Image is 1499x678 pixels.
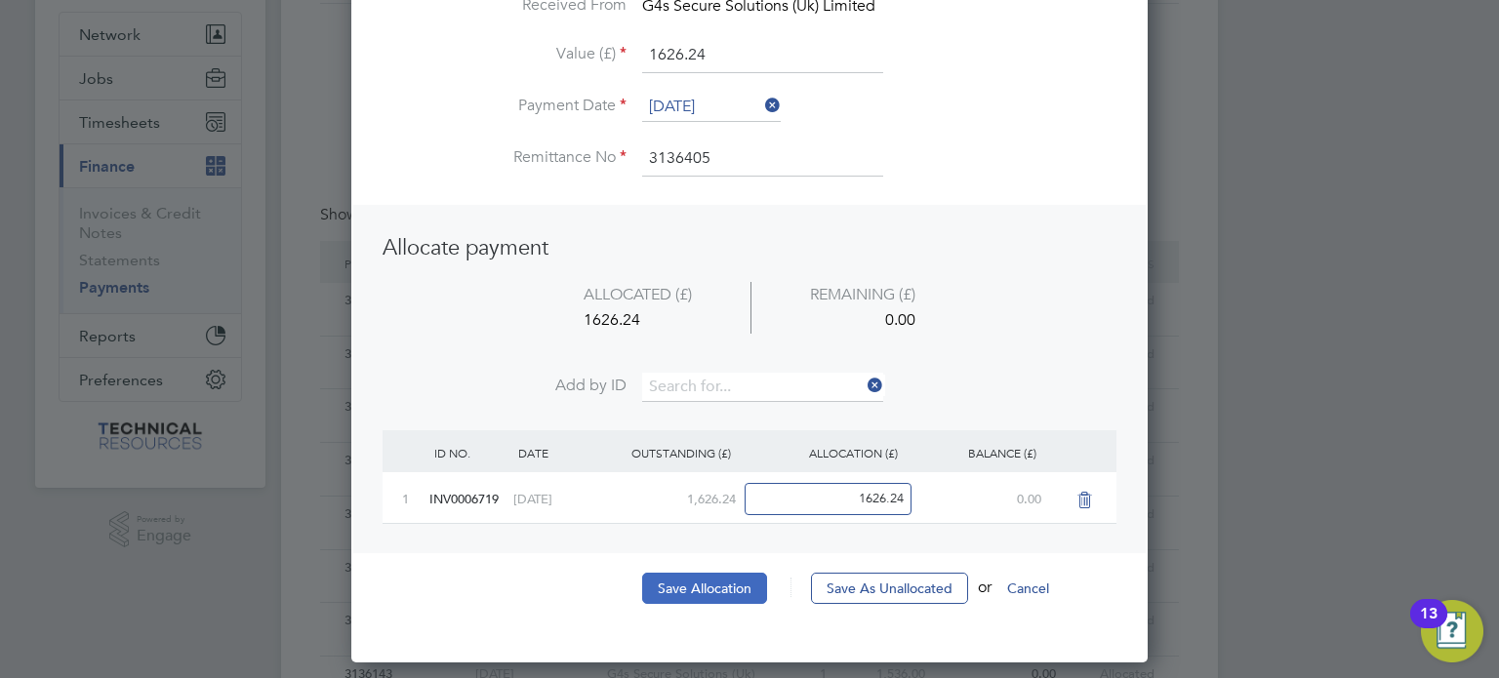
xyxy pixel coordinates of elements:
[429,430,512,475] div: ID NO.
[402,472,429,523] div: 1
[642,573,767,604] button: Save Allocation
[750,307,974,334] div: 0.00
[383,44,627,64] label: Value (£)
[513,472,596,523] div: [DATE]
[811,573,968,604] button: Save As Unallocated
[513,430,596,475] div: DATE
[383,96,627,116] label: Payment Date
[429,472,512,523] div: INV0006719
[903,472,1041,523] div: 0.00
[596,430,735,475] div: OUTSTANDING (£)
[992,573,1065,604] button: Cancel
[1420,614,1438,639] div: 13
[555,376,627,396] span: Add by ID
[1421,600,1483,662] button: Open Resource Center, 13 new notifications
[525,282,750,308] div: ALLOCATED (£)
[642,373,883,402] input: Search for...
[736,430,903,475] div: ALLOCATION (£)
[383,234,1116,262] h3: Allocate payment
[903,430,1041,475] div: BALANCE (£)
[383,573,1116,623] li: or
[750,282,974,308] div: REMAINING (£)
[642,93,781,122] input: Select one
[525,307,750,334] div: 1626.24
[596,472,735,523] div: 1,626.24
[383,147,627,168] label: Remittance No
